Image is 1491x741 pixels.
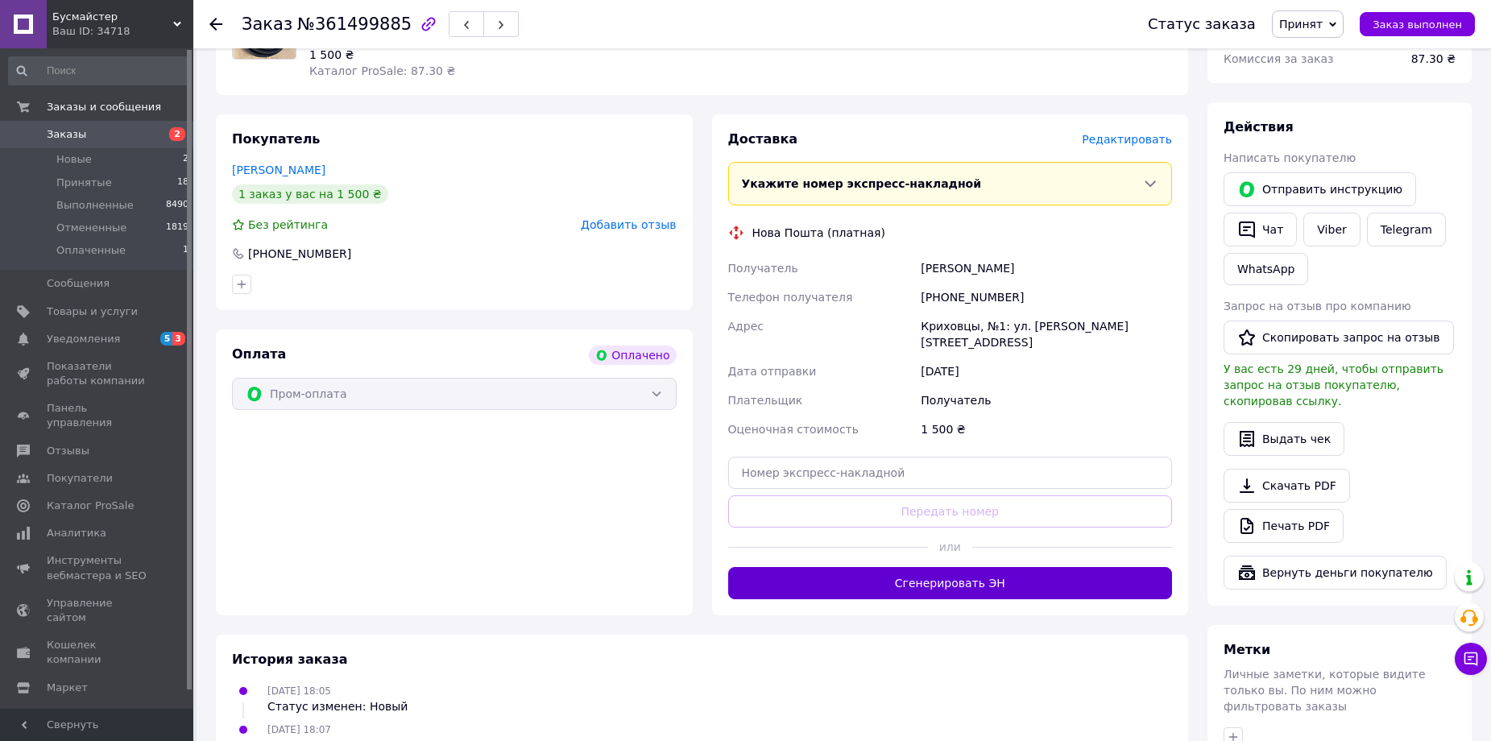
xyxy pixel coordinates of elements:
[1082,133,1172,146] span: Редактировать
[1224,321,1454,354] button: Скопировать запрос на отзыв
[728,131,798,147] span: Доставка
[309,64,455,77] span: Каталог ProSale: 87.30 ₴
[1224,300,1411,313] span: Запрос на отзыв про компанию
[232,164,325,176] a: [PERSON_NAME]
[1224,668,1426,713] span: Личные заметки, которые видите только вы. По ним можно фильтровать заказы
[47,444,89,458] span: Отзывы
[1224,151,1356,164] span: Написать покупателю
[1367,213,1446,246] a: Telegram
[728,457,1173,489] input: Номер экспресс-накладной
[183,152,188,167] span: 2
[172,332,185,346] span: 3
[52,10,173,24] span: Бусмайстер
[917,415,1175,444] div: 1 500 ₴
[232,184,388,204] div: 1 заказ у вас на 1 500 ₴
[1148,16,1256,32] div: Статус заказа
[248,218,328,231] span: Без рейтинга
[47,471,113,486] span: Покупатели
[47,638,149,667] span: Кошелек компании
[1224,362,1443,408] span: У вас есть 29 дней, чтобы отправить запрос на отзыв покупателю, скопировав ссылку.
[246,246,353,262] div: [PHONE_NUMBER]
[1224,642,1270,657] span: Метки
[267,724,331,735] span: [DATE] 18:07
[166,221,188,235] span: 1819
[309,47,588,63] div: 1 500 ₴
[47,681,88,695] span: Маркет
[1224,213,1297,246] button: Чат
[1411,52,1456,65] span: 87.30 ₴
[47,708,106,722] span: Настройки
[177,176,188,190] span: 18
[169,127,185,141] span: 2
[47,359,149,388] span: Показатели работы компании
[728,320,764,333] span: Адрес
[581,218,676,231] span: Добавить отзыв
[232,131,320,147] span: Покупатель
[917,386,1175,415] div: Получатель
[47,526,106,540] span: Аналитика
[917,283,1175,312] div: [PHONE_NUMBER]
[52,24,193,39] div: Ваш ID: 34718
[1224,253,1308,285] a: WhatsApp
[47,332,120,346] span: Уведомления
[232,346,286,362] span: Оплата
[748,225,889,241] div: Нова Пошта (платная)
[728,394,803,407] span: Плательщик
[1224,509,1344,543] a: Печать PDF
[917,312,1175,357] div: Криховцы, №1: ул. [PERSON_NAME][STREET_ADDRESS]
[1373,19,1462,31] span: Заказ выполнен
[56,221,126,235] span: Отмененные
[1303,213,1360,246] a: Viber
[47,127,86,142] span: Заказы
[589,346,676,365] div: Оплачено
[1279,18,1323,31] span: Принят
[47,276,110,291] span: Сообщения
[8,56,190,85] input: Поиск
[47,596,149,625] span: Управление сайтом
[232,652,348,667] span: История заказа
[166,198,188,213] span: 8490
[917,254,1175,283] div: [PERSON_NAME]
[1455,643,1487,675] button: Чат с покупателем
[47,499,134,513] span: Каталог ProSale
[56,198,134,213] span: Выполненные
[728,567,1173,599] button: Сгенерировать ЭН
[1224,119,1294,135] span: Действия
[1224,52,1334,65] span: Комиссия за заказ
[56,152,92,167] span: Новые
[47,100,161,114] span: Заказы и сообщения
[928,539,972,555] span: или
[47,401,149,430] span: Панель управления
[56,243,126,258] span: Оплаченные
[47,553,149,582] span: Инструменты вебмастера и SEO
[728,262,798,275] span: Получатель
[1224,556,1447,590] button: Вернуть деньги покупателю
[1224,469,1350,503] a: Скачать PDF
[160,332,173,346] span: 5
[728,365,817,378] span: Дата отправки
[728,291,853,304] span: Телефон получателя
[183,243,188,258] span: 1
[917,357,1175,386] div: [DATE]
[56,176,112,190] span: Принятые
[742,177,982,190] span: Укажите номер экспресс-накладной
[267,698,408,714] div: Статус изменен: Новый
[242,14,292,34] span: Заказ
[728,423,859,436] span: Оценочная стоимость
[1224,422,1344,456] button: Выдать чек
[267,685,331,697] span: [DATE] 18:05
[1360,12,1475,36] button: Заказ выполнен
[1224,172,1416,206] button: Отправить инструкцию
[47,304,138,319] span: Товары и услуги
[209,16,222,32] div: Вернуться назад
[297,14,412,34] span: №361499885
